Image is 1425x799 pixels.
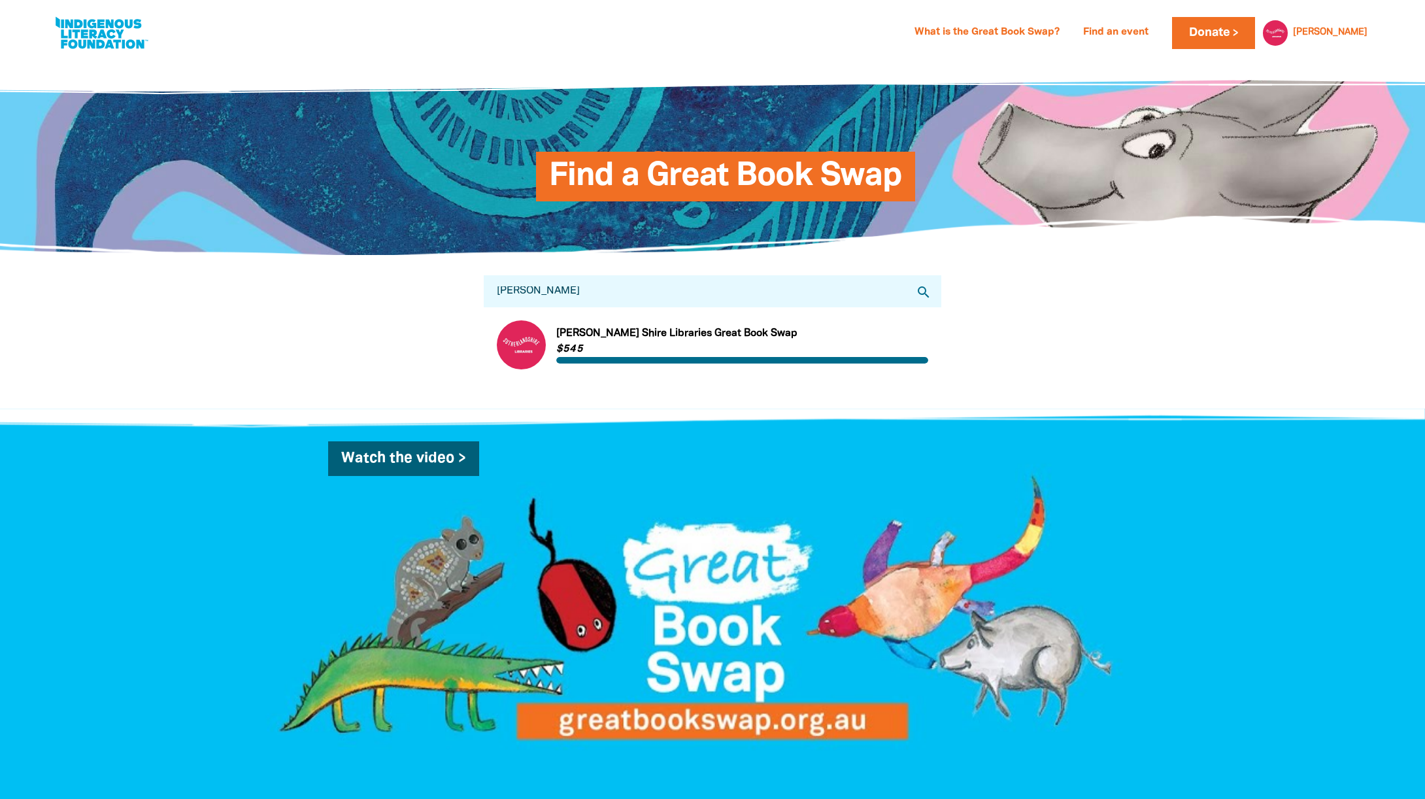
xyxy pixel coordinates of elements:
[1293,28,1367,37] a: [PERSON_NAME]
[497,320,928,369] div: Paginated content
[916,284,931,300] i: search
[907,22,1067,43] a: What is the Great Book Swap?
[328,441,479,477] a: Watch the video >
[549,161,902,201] span: Find a Great Book Swap
[1172,17,1254,49] a: Donate
[1075,22,1156,43] a: Find an event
